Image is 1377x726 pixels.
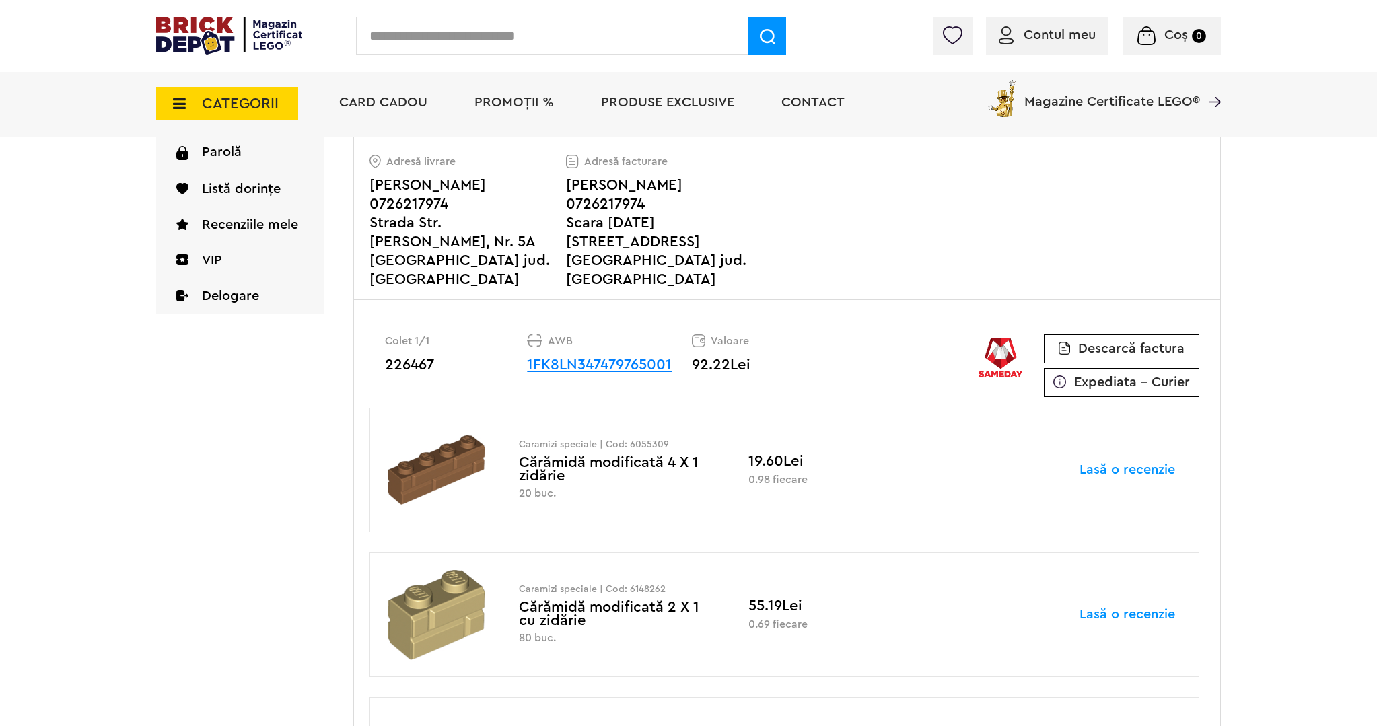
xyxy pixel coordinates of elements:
a: Recenziile mele [156,207,324,243]
span: 92.22Lei [692,357,750,372]
p: Adresă livrare [369,155,566,168]
div: Cărămidă modificată 2 X 1 cu zidărie [519,585,716,645]
p: 55.19Lei [748,599,946,612]
span: Expediata - Curier [1074,375,1190,389]
p: 19.60Lei [748,454,946,468]
span: Valoare [711,334,749,348]
a: 1FK8LN347479765001 [527,357,672,372]
p: Caramizi speciale | Cod: 6055309 [519,440,716,449]
a: Card Cadou [339,96,427,109]
small: 0 [1192,29,1206,43]
p: 80 buc. [519,632,716,645]
span: 226467 [385,357,434,372]
p: 20 buc. [519,487,716,500]
a: Magazine Certificate LEGO® [1200,77,1221,91]
span: AWB [548,334,573,348]
a: PROMOȚII % [474,96,554,109]
img: Cărămidă modificată 2 X 1 cu zidărie [386,566,487,663]
a: Lasă o recenzie [1080,463,1175,476]
a: Delogare [156,279,324,314]
a: Listă dorințe [156,172,324,207]
p: Caramizi speciale | Cod: 6148262 [519,585,716,594]
address: [PERSON_NAME] 0726217974 Scara [DATE] [STREET_ADDRESS] [GEOGRAPHIC_DATA] jud. [GEOGRAPHIC_DATA] [566,176,763,289]
span: Descarcă factura [1078,342,1185,355]
span: Coș [1164,28,1188,42]
p: 0.69 fiecare [748,619,946,630]
span: Magazine Certificate LEGO® [1024,77,1200,108]
div: Cărămidă modificată 4 X 1 zidărie [519,440,716,500]
a: Parolă [156,135,324,172]
a: Produse exclusive [601,96,734,109]
span: Contul meu [1024,28,1096,42]
a: Contul meu [999,28,1096,42]
a: Lasă o recenzie [1080,608,1175,621]
p: Adresă facturare [566,155,763,168]
p: Colet 1/1 [385,334,527,348]
span: CATEGORII [202,96,279,111]
a: Contact [781,96,845,109]
img: Cărămidă modificată 4 X 1 zidărie [386,421,487,519]
a: VIP [156,243,324,279]
address: [PERSON_NAME] 0726217974 Strada Str. [PERSON_NAME], Nr. 5A [GEOGRAPHIC_DATA] jud. [GEOGRAPHIC_DATA] [369,176,566,289]
p: 0.98 fiecare [748,474,946,485]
